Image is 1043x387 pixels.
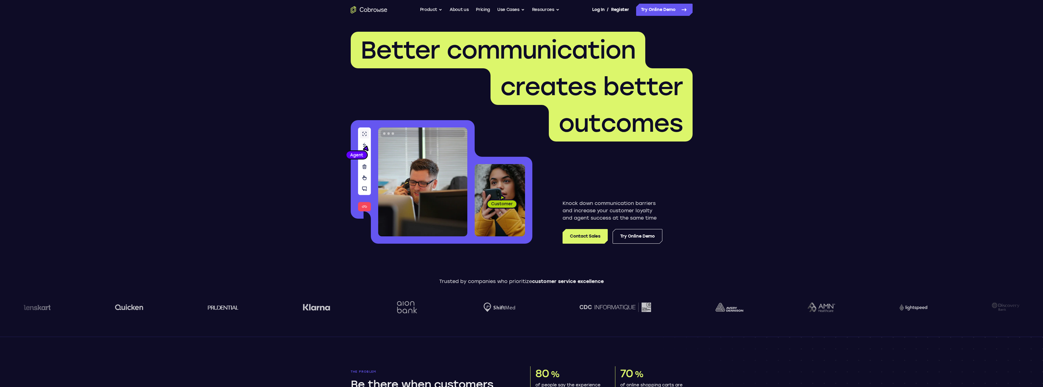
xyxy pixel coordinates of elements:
a: Try Online Demo [613,229,662,244]
img: prudential [200,305,231,310]
img: A series of tools used in co-browsing sessions [358,127,371,211]
p: The problem [351,370,513,374]
img: Lightspeed [892,304,920,310]
span: outcomes [559,109,683,138]
img: Aion Bank [387,295,412,320]
span: 70 [620,367,633,380]
img: avery-dennison [708,303,736,312]
img: CDC Informatique [572,303,643,312]
span: % [635,369,643,379]
img: quicken [107,303,136,312]
a: Go to the home page [351,6,387,13]
a: Register [611,4,629,16]
img: Shiftmed [476,303,508,312]
img: A customer holding their phone [475,164,525,236]
span: % [551,369,560,379]
span: 80 [535,367,549,380]
span: customer service excellence [532,278,604,284]
span: Better communication [360,35,636,65]
a: Pricing [476,4,490,16]
img: Klarna [295,304,323,311]
span: / [607,6,609,13]
a: Try Online Demo [636,4,693,16]
button: Use Cases [497,4,525,16]
span: Customer [487,201,516,207]
img: A customer support agent talking on the phone [378,127,467,236]
a: Contact Sales [563,229,607,244]
img: AMN Healthcare [800,303,828,312]
a: Log In [592,4,604,16]
span: creates better [500,72,683,101]
p: Knock down communication barriers and increase your customer loyalty and agent success at the sam... [563,200,662,222]
button: Product [420,4,443,16]
a: About us [450,4,469,16]
span: Agent [346,152,367,158]
button: Resources [532,4,560,16]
